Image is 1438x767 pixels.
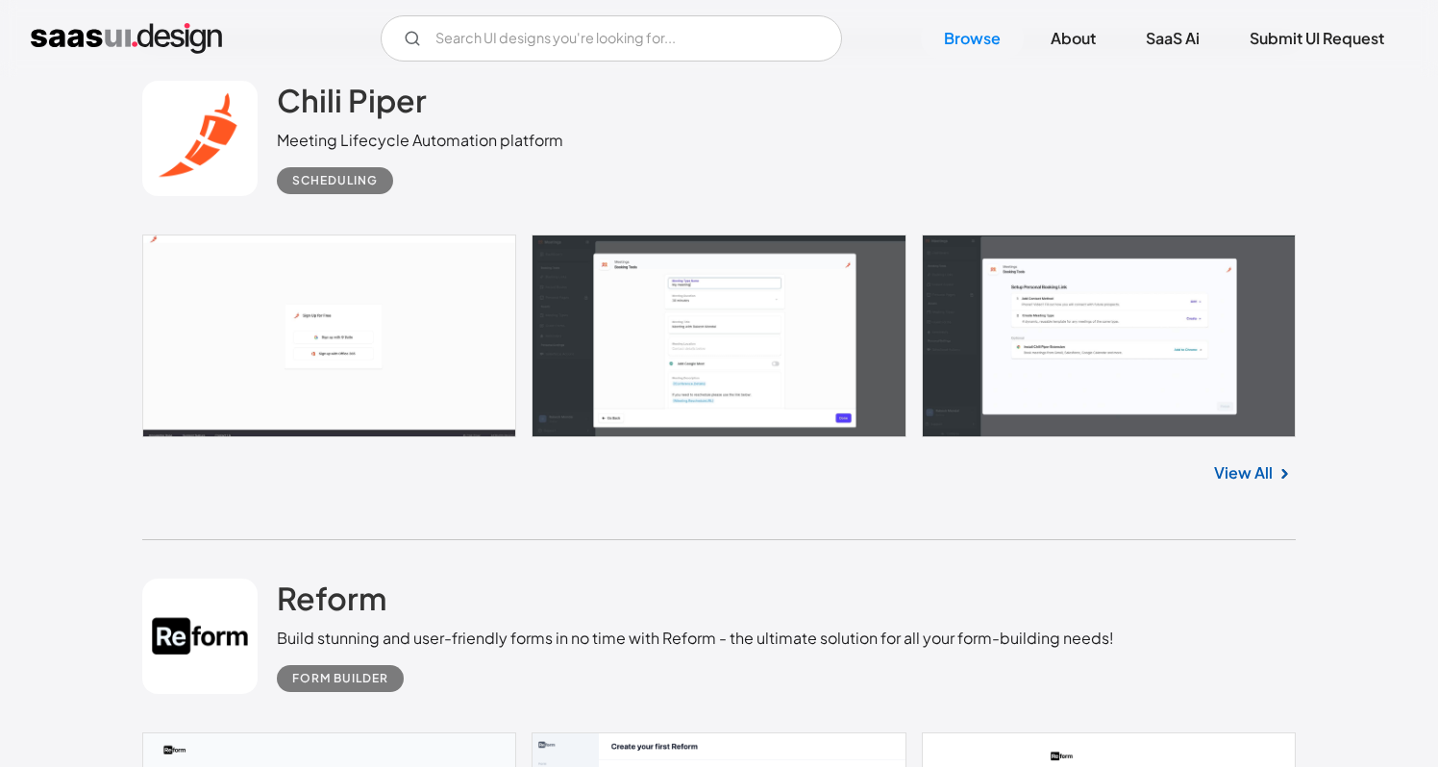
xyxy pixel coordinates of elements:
div: Form Builder [292,667,388,690]
a: Reform [277,579,386,627]
div: Scheduling [292,169,378,192]
div: Build stunning and user-friendly forms in no time with Reform - the ultimate solution for all you... [277,627,1114,650]
div: Meeting Lifecycle Automation platform [277,129,563,152]
a: home [31,23,222,54]
h2: Chili Piper [277,81,427,119]
a: Submit UI Request [1227,17,1407,60]
h2: Reform [277,579,386,617]
form: Email Form [381,15,842,62]
a: SaaS Ai [1123,17,1223,60]
a: View All [1214,461,1273,484]
a: Browse [921,17,1024,60]
a: About [1028,17,1119,60]
a: Chili Piper [277,81,427,129]
input: Search UI designs you're looking for... [381,15,842,62]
